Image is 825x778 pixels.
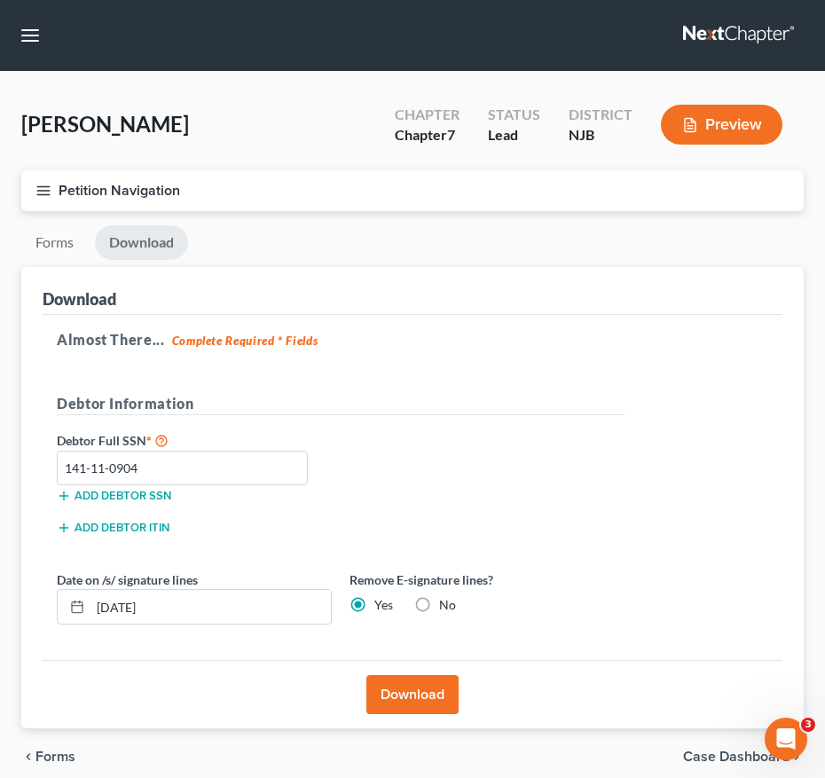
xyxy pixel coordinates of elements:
[395,105,460,125] div: Chapter
[90,590,331,624] input: MM/DD/YYYY
[488,105,540,125] div: Status
[683,750,790,764] span: Case Dashboard
[395,125,460,145] div: Chapter
[801,718,815,732] span: 3
[350,570,625,589] label: Remove E-signature lines?
[35,750,75,764] span: Forms
[57,451,308,486] input: XXX-XX-XXXX
[569,105,632,125] div: District
[57,570,198,589] label: Date on /s/ signature lines
[43,288,116,310] div: Download
[765,718,807,760] iframe: Intercom live chat
[21,225,88,260] a: Forms
[488,125,540,145] div: Lead
[374,596,393,614] label: Yes
[447,126,455,143] span: 7
[57,393,625,415] h5: Debtor Information
[21,170,804,211] button: Petition Navigation
[21,750,35,764] i: chevron_left
[48,429,341,451] label: Debtor Full SSN
[439,596,456,614] label: No
[57,521,169,535] button: Add debtor ITIN
[661,105,782,145] button: Preview
[172,334,318,348] strong: Complete Required * Fields
[569,125,632,145] div: NJB
[57,329,768,350] h5: Almost There...
[683,750,804,764] a: Case Dashboard chevron_right
[21,750,99,764] button: chevron_left Forms
[57,489,171,503] button: Add debtor SSN
[366,675,459,714] button: Download
[95,225,188,260] a: Download
[21,111,189,137] span: [PERSON_NAME]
